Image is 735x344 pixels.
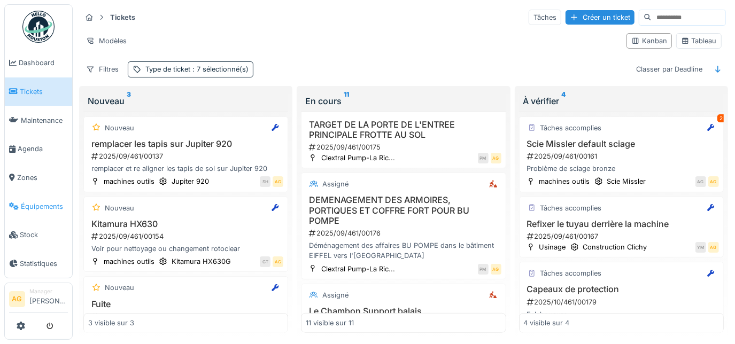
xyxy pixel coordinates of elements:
div: Clextral Pump-La Ric... [321,153,395,163]
div: YM [695,242,706,253]
a: Zones [5,163,72,192]
div: AG [273,256,283,267]
div: AG [491,264,501,275]
li: AG [9,291,25,307]
a: Statistiques [5,249,72,278]
div: machines outils [539,176,590,186]
div: 2025/09/461/00154 [90,231,283,241]
div: Classer par Deadline [631,61,708,77]
div: 2 [717,114,726,122]
span: Équipements [21,201,68,212]
span: Dashboard [19,58,68,68]
div: Type de ticket [145,64,249,74]
span: Stock [20,230,68,240]
span: Tickets [20,87,68,97]
div: Voir pour nettoyage ou changement rotoclear [88,244,283,254]
h3: TARGET DE LA PORTE DE L'ENTREE PRINCIPALE FROTTE AU SOL [306,120,501,140]
div: 2025/09/461/00175 [308,142,501,152]
div: Jupiter 920 [172,176,209,186]
strong: Tickets [106,12,140,22]
div: remplacer et re aligner les tapis de sol sur Jupiter 920 [88,163,283,174]
span: : 7 sélectionné(s) [190,65,249,73]
div: Tableau [681,36,717,46]
h3: Refixer le tuyau derrière la machine [524,219,719,229]
img: Badge_color-CXgf-gQk.svg [22,11,55,43]
span: Statistiques [20,259,68,269]
h3: remplacer les tapis sur Jupiter 920 [88,139,283,149]
a: Stock [5,221,72,249]
div: Kanban [631,36,667,46]
div: À vérifier [523,95,719,107]
div: AG [695,176,706,187]
div: 3 visible sur 3 [88,318,134,328]
sup: 4 [562,95,566,107]
div: Nouveau [88,95,284,107]
div: Manager [29,287,68,295]
div: Tâches accomplies [540,268,602,278]
div: Tâches accomplies [540,203,602,213]
div: Construction Clichy [583,242,647,252]
div: Nouveau [105,283,134,293]
div: machines outils [104,256,154,267]
div: Nouveau [105,123,134,133]
div: Problème de sciage bronze [524,163,719,174]
div: PM [478,153,489,163]
div: Usinage [539,242,566,252]
div: 2025/10/461/00186 [90,311,283,322]
div: 2025/09/461/00176 [308,228,501,238]
div: Assigné [322,290,349,300]
div: AG [491,153,501,163]
div: SH [260,176,270,187]
sup: 3 [127,95,131,107]
li: [PERSON_NAME] [29,287,68,310]
div: Assigné [322,179,349,189]
div: machines outils [104,176,154,186]
sup: 11 [344,95,349,107]
div: 2025/10/461/00179 [526,297,719,307]
div: AG [708,176,719,187]
div: AG [273,176,283,187]
div: GT [260,256,270,267]
span: Zones [17,173,68,183]
div: PM [478,264,489,275]
h3: Le Chambon Support balais [306,306,501,316]
a: Agenda [5,135,72,163]
div: 11 visible sur 11 [306,318,354,328]
h3: DEMENAGEMENT DES ARMOIRES, PORTIQUES ET COFFRE FORT POUR BU POMPE [306,195,501,226]
div: Créer un ticket [566,10,635,25]
div: Nouveau [105,203,134,213]
div: 2025/09/461/00137 [90,151,283,161]
div: Tâches [529,10,561,25]
a: Tickets [5,77,72,106]
div: 2025/09/461/00161 [526,151,719,161]
div: Tâches accomplies [540,123,602,133]
h3: Kitamura HX630 [88,219,283,229]
div: 2025/09/461/00167 [526,231,719,241]
a: AG Manager[PERSON_NAME] [9,287,68,313]
div: 4 visible sur 4 [524,318,570,328]
span: Maintenance [21,115,68,126]
h3: Fuite [88,299,283,309]
div: AG [708,242,719,253]
h3: Scie Missler default sciage [524,139,719,149]
div: Scie Missler [607,176,646,186]
div: Clextral Pump-La Ric... [321,264,395,274]
div: Déménagement des affaires BU POMPE dans le bâtiment EIFFEL vers l'[GEOGRAPHIC_DATA] [306,240,501,261]
a: Maintenance [5,106,72,135]
h3: Capeaux de protection [524,284,719,294]
div: Kitamura HX630G [172,256,231,267]
div: En cours [305,95,501,107]
span: Agenda [18,144,68,154]
a: Dashboard [5,49,72,77]
div: Filtres [81,61,123,77]
div: Eclabousure [524,309,719,319]
a: Équipements [5,192,72,221]
div: Modèles [81,33,131,49]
